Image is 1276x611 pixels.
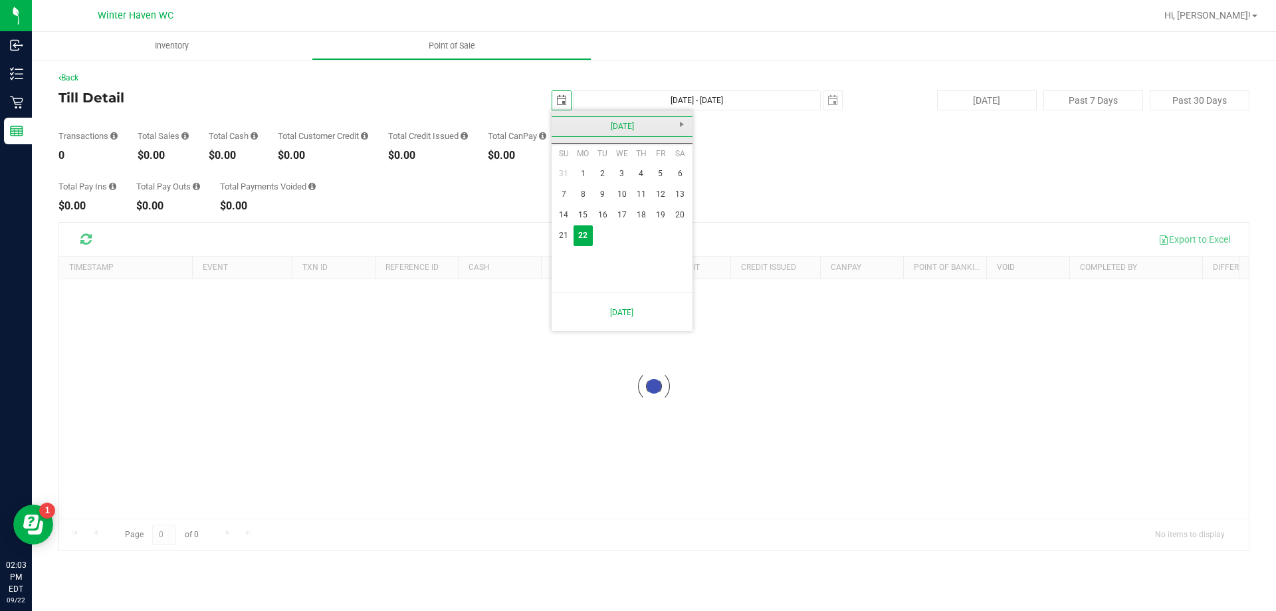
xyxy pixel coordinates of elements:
[631,144,651,164] th: Thursday
[98,10,173,21] span: Winter Haven WC
[488,132,546,140] div: Total CanPay
[574,184,593,205] a: 8
[671,184,690,205] a: 13
[937,90,1037,110] button: [DATE]
[138,150,189,161] div: $0.00
[631,184,651,205] a: 11
[58,182,116,191] div: Total Pay Ins
[193,182,200,191] i: Sum of all cash pay-outs removed from the till within the date range.
[631,205,651,225] a: 18
[39,503,55,519] iframe: Resource center unread badge
[32,32,312,60] a: Inventory
[220,182,316,191] div: Total Payments Voided
[671,164,690,184] a: 6
[612,164,631,184] a: 3
[551,116,694,137] a: [DATE]
[10,67,23,80] inline-svg: Inventory
[593,205,612,225] a: 16
[308,182,316,191] i: Sum of all voided payment transaction amounts (excluding tips and transaction fees) within the da...
[136,182,200,191] div: Total Pay Outs
[488,150,546,161] div: $0.00
[651,164,670,184] a: 5
[823,91,842,110] span: select
[593,184,612,205] a: 9
[58,73,78,82] a: Back
[651,184,670,205] a: 12
[251,132,258,140] i: Sum of all successful, non-voided cash payment transaction amounts (excluding tips and transactio...
[6,559,26,595] p: 02:03 PM EDT
[671,144,690,164] th: Saturday
[1043,90,1143,110] button: Past 7 Days
[1150,90,1249,110] button: Past 30 Days
[181,132,189,140] i: Sum of all successful, non-voided payment transaction amounts (excluding tips and transaction fee...
[220,201,316,211] div: $0.00
[554,144,574,164] th: Sunday
[574,164,593,184] a: 1
[554,205,574,225] a: 14
[58,90,455,105] h4: Till Detail
[138,132,189,140] div: Total Sales
[612,205,631,225] a: 17
[461,132,468,140] i: Sum of all successful refund transaction amounts from purchase returns resulting in account credi...
[411,40,493,52] span: Point of Sale
[278,132,368,140] div: Total Customer Credit
[6,595,26,605] p: 09/22
[109,182,116,191] i: Sum of all cash pay-ins added to the till within the date range.
[612,184,631,205] a: 10
[58,201,116,211] div: $0.00
[574,225,593,246] td: Current focused date is Monday, September 22, 2025
[651,205,670,225] a: 19
[209,150,258,161] div: $0.00
[574,205,593,225] a: 15
[10,124,23,138] inline-svg: Reports
[593,164,612,184] a: 2
[388,132,468,140] div: Total Credit Issued
[209,132,258,140] div: Total Cash
[552,91,571,110] span: select
[136,201,200,211] div: $0.00
[574,144,593,164] th: Monday
[58,132,118,140] div: Transactions
[110,132,118,140] i: Count of all successful payment transactions, possibly including voids, refunds, and cash-back fr...
[10,96,23,109] inline-svg: Retail
[631,164,651,184] a: 4
[13,505,53,545] iframe: Resource center
[312,32,591,60] a: Point of Sale
[539,132,546,140] i: Sum of all successful, non-voided payment transaction amounts using CanPay (as well as manual Can...
[388,150,468,161] div: $0.00
[361,132,368,140] i: Sum of all successful, non-voided payment transaction amounts using account credit as the payment...
[593,144,612,164] th: Tuesday
[554,164,574,184] a: 31
[554,184,574,205] a: 7
[612,144,631,164] th: Wednesday
[58,150,118,161] div: 0
[137,40,207,52] span: Inventory
[559,299,685,326] a: [DATE]
[278,150,368,161] div: $0.00
[671,205,690,225] a: 20
[574,225,593,246] a: 22
[1164,10,1251,21] span: Hi, [PERSON_NAME]!
[10,39,23,52] inline-svg: Inbound
[554,225,574,246] a: 21
[552,114,572,134] a: Previous
[651,144,670,164] th: Friday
